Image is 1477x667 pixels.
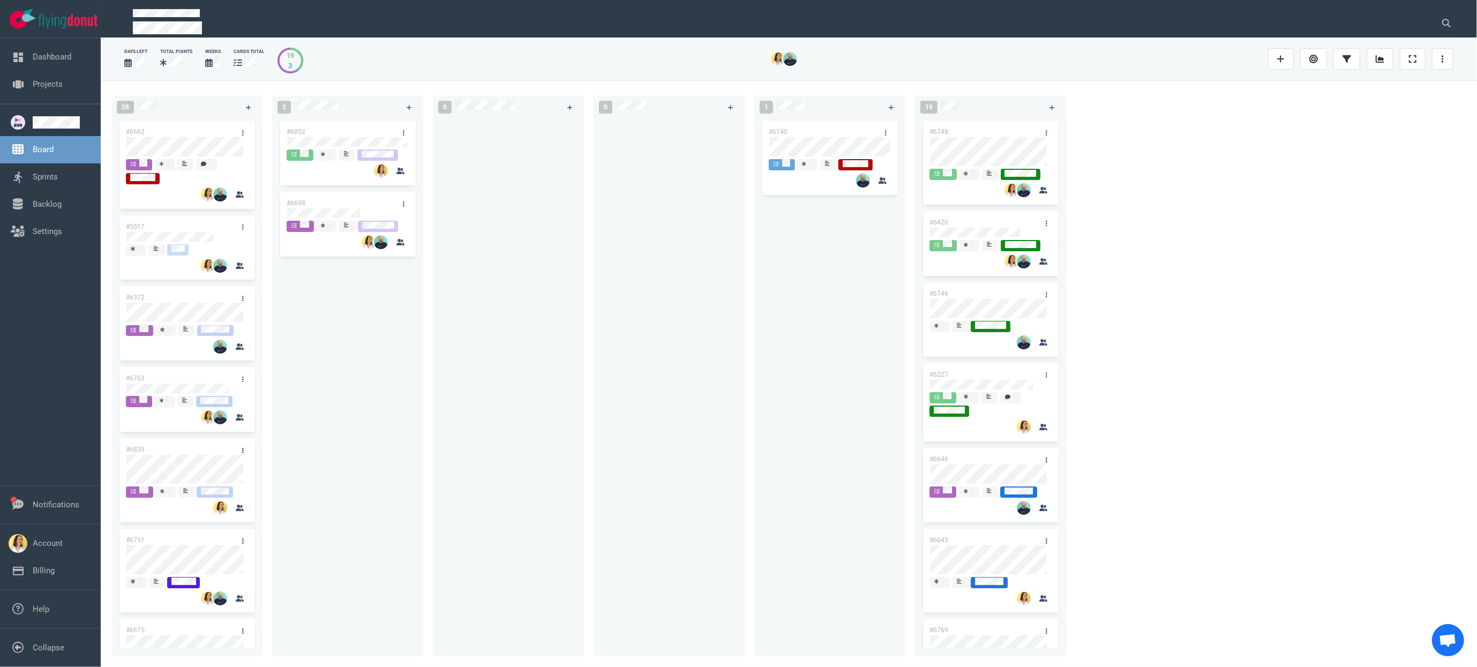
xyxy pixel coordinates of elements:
div: Total Points [160,48,192,55]
a: #6372 [126,294,145,301]
img: 26 [213,340,227,354]
a: #6748 [929,128,948,136]
div: 19 [287,50,294,61]
img: 26 [1017,335,1031,349]
a: #6763 [126,374,145,382]
img: 26 [362,235,376,249]
img: 26 [1017,591,1031,605]
div: cards total [234,48,265,55]
img: 26 [213,188,227,201]
a: #6645 [929,536,948,544]
img: 26 [1017,420,1031,434]
img: 26 [1017,254,1031,268]
img: 26 [771,52,785,66]
a: Backlog [33,199,62,209]
a: Dashboard [33,52,71,62]
a: Sprints [33,172,58,182]
a: Billing [33,566,55,575]
img: 26 [1004,183,1018,197]
img: 26 [374,235,388,249]
a: #6698 [287,199,305,207]
img: 26 [374,164,388,178]
span: 1 [760,101,773,114]
img: 26 [213,591,227,605]
span: 0 [438,101,452,114]
img: 26 [201,591,215,605]
a: Board [33,145,54,154]
img: 26 [783,52,797,66]
div: 3 [287,61,294,71]
img: 26 [213,259,227,273]
span: 2 [278,101,291,114]
a: Account [33,538,63,548]
a: #6839 [126,446,145,453]
div: Weeks [205,48,221,55]
img: 26 [1017,501,1031,515]
span: 0 [599,101,612,114]
a: Projects [33,79,63,89]
img: 26 [213,501,227,515]
a: Settings [33,227,62,236]
img: 26 [856,174,870,188]
img: 26 [1004,254,1018,268]
a: #6227 [929,371,948,378]
img: Flying Donut text logo [39,14,98,28]
a: #6662 [126,128,145,136]
a: #6769 [929,626,948,634]
a: Notifications [33,500,79,509]
a: Collapse [33,643,64,653]
a: Help [33,604,49,614]
div: days left [124,48,147,55]
img: 26 [201,410,215,424]
img: 26 [201,259,215,273]
a: #6751 [126,536,145,544]
img: 26 [213,410,227,424]
span: 19 [920,101,938,114]
a: #6646 [929,455,948,463]
img: 26 [1017,183,1031,197]
img: 26 [201,188,215,201]
div: Ouvrir le chat [1432,624,1464,656]
a: #6852 [287,128,305,136]
a: #6675 [126,626,145,634]
a: #6420 [929,219,948,226]
a: #6740 [769,128,788,136]
span: 28 [117,101,134,114]
a: #5517 [126,223,145,230]
a: #6746 [929,290,948,297]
